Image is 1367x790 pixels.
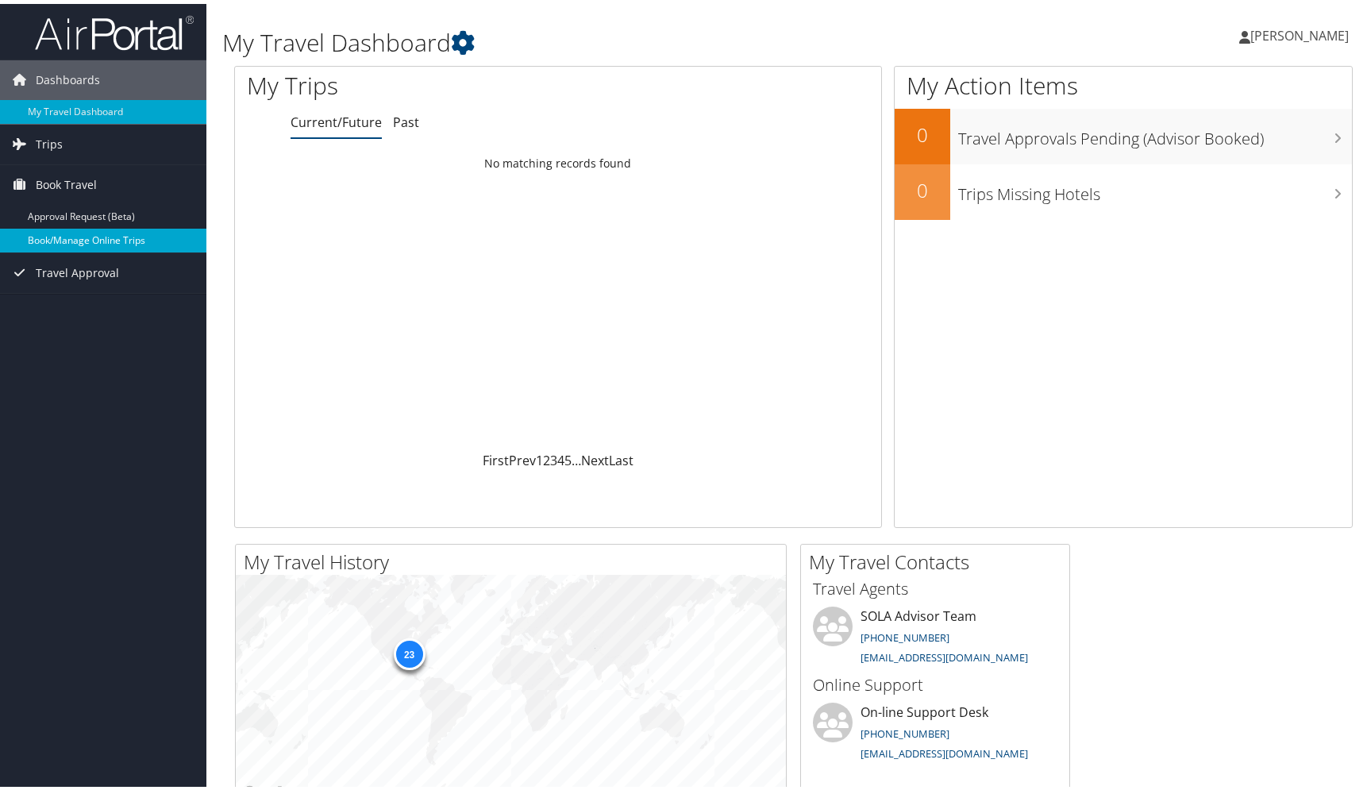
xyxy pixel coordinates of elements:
a: 0Trips Missing Hotels [895,160,1352,216]
td: No matching records found [235,145,881,174]
a: 1 [536,448,543,465]
a: [EMAIL_ADDRESS][DOMAIN_NAME] [861,742,1028,757]
a: [PHONE_NUMBER] [861,626,949,641]
h2: My Travel History [244,545,786,572]
h2: My Travel Contacts [809,545,1069,572]
a: [PERSON_NAME] [1239,8,1365,56]
li: On-line Support Desk [805,699,1065,764]
a: Prev [509,448,536,465]
img: airportal-logo.png [35,10,194,48]
h3: Trips Missing Hotels [958,171,1352,202]
a: 2 [543,448,550,465]
div: 23 [393,634,425,666]
span: [PERSON_NAME] [1250,23,1349,40]
h2: 0 [895,173,950,200]
span: Book Travel [36,161,97,201]
a: 3 [550,448,557,465]
a: Past [393,110,419,127]
span: Dashboards [36,56,100,96]
span: Travel Approval [36,249,119,289]
li: SOLA Advisor Team [805,603,1065,668]
a: 4 [557,448,564,465]
a: [PHONE_NUMBER] [861,723,949,737]
a: [EMAIL_ADDRESS][DOMAIN_NAME] [861,646,1028,661]
h2: 0 [895,118,950,145]
h1: My Action Items [895,65,1352,98]
a: Next [581,448,609,465]
h3: Online Support [813,670,1057,692]
h1: My Travel Dashboard [222,22,984,56]
span: Trips [36,121,63,160]
h3: Travel Agents [813,574,1057,596]
a: 0Travel Approvals Pending (Advisor Booked) [895,105,1352,160]
a: First [483,448,509,465]
h1: My Trips [247,65,600,98]
a: Current/Future [291,110,382,127]
a: Last [609,448,633,465]
a: 5 [564,448,572,465]
span: … [572,448,581,465]
h3: Travel Approvals Pending (Advisor Booked) [958,116,1352,146]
